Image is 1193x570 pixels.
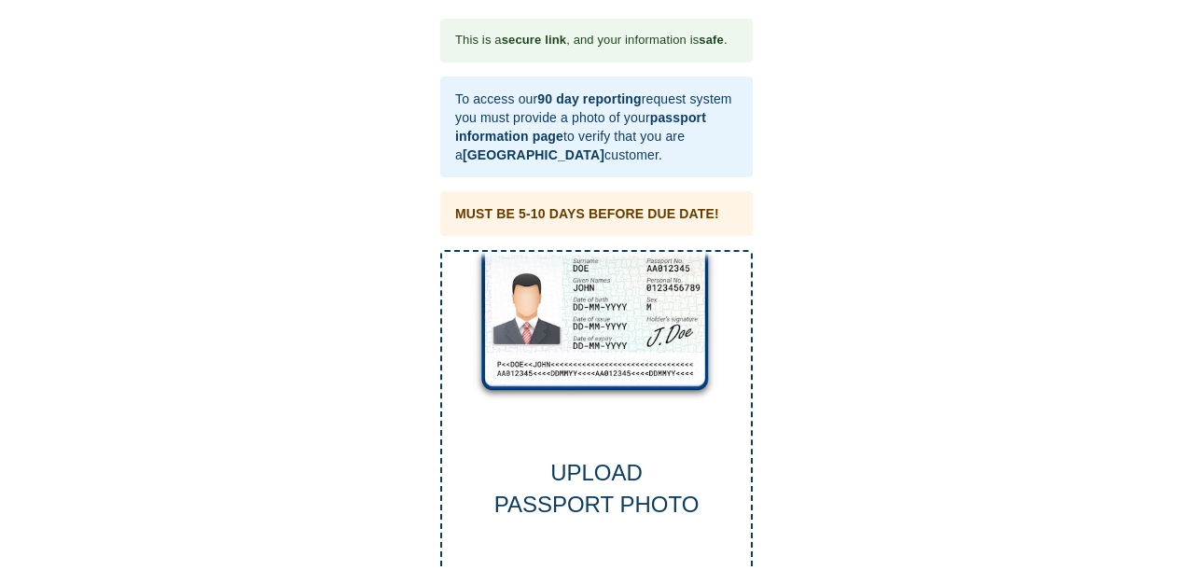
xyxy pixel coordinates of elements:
div: To access our request system you must provide a photo of your to verify that you are a customer. [455,82,738,172]
b: [GEOGRAPHIC_DATA] [463,147,604,162]
b: passport information page [455,110,706,144]
div: This is a , and your information is . [455,24,728,57]
b: secure link [502,33,566,47]
div: UPLOAD PASSPORT PHOTO [442,457,751,521]
b: safe [699,33,724,47]
div: MUST BE 5-10 DAYS BEFORE DUE DATE! [455,204,719,223]
b: 90 day reporting [537,91,641,106]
